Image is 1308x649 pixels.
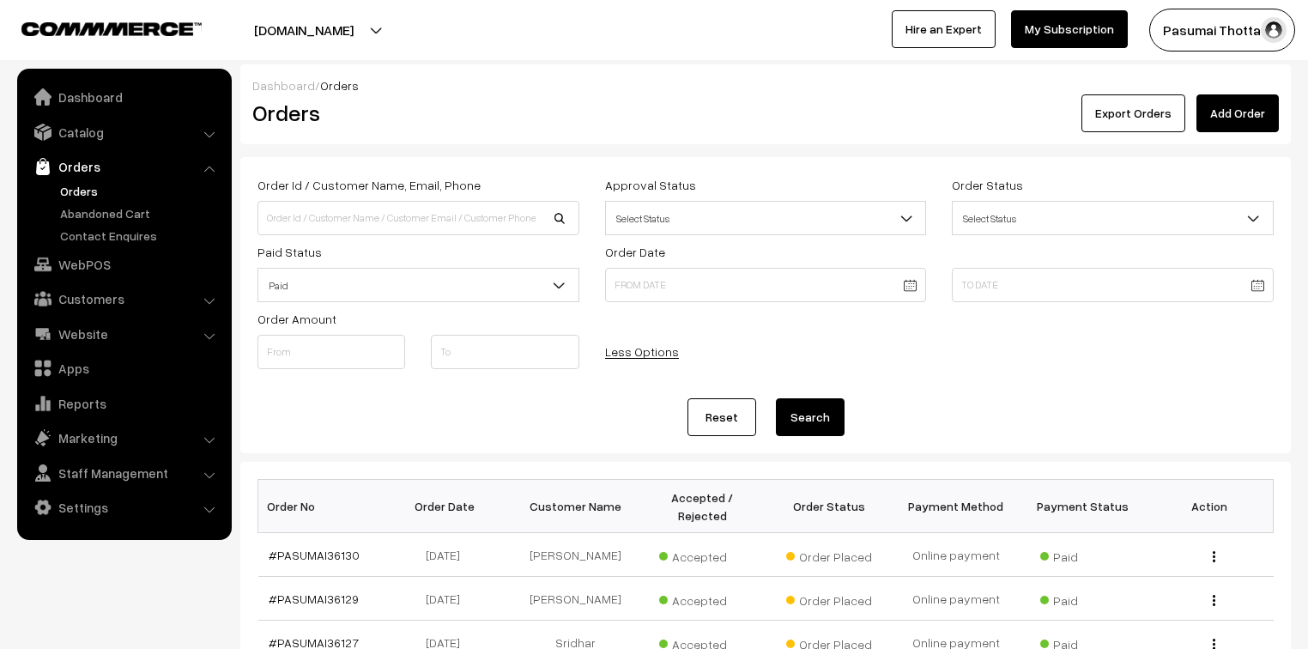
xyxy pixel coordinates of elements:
span: Accepted [659,587,745,610]
th: Payment Status [1020,480,1147,533]
button: Search [776,398,845,436]
a: Abandoned Cart [56,204,226,222]
a: Website [21,318,226,349]
span: Paid [257,268,579,302]
label: Order Status [952,176,1023,194]
img: Menu [1213,551,1215,562]
a: Orders [21,151,226,182]
a: Marketing [21,422,226,453]
span: Paid [1040,587,1126,610]
label: Order Id / Customer Name, Email, Phone [257,176,481,194]
label: Order Date [605,243,665,261]
th: Accepted / Rejected [639,480,766,533]
span: Select Status [605,201,927,235]
input: To Date [952,268,1274,302]
span: Select Status [953,203,1273,234]
a: Catalog [21,117,226,148]
th: Order No [258,480,385,533]
th: Order Date [385,480,512,533]
td: [PERSON_NAME] [512,533,639,577]
a: Apps [21,353,226,384]
span: Order Placed [786,543,872,566]
span: Accepted [659,543,745,566]
img: Menu [1213,595,1215,606]
button: Pasumai Thotta… [1149,9,1295,52]
span: Paid [258,270,578,300]
a: Dashboard [21,82,226,112]
a: Customers [21,283,226,314]
a: Settings [21,492,226,523]
a: Reports [21,388,226,419]
th: Payment Method [893,480,1020,533]
td: [DATE] [385,577,512,621]
button: [DOMAIN_NAME] [194,9,414,52]
a: #PASUMAI36130 [269,548,360,562]
input: From [257,335,405,369]
div: / [252,76,1279,94]
input: From Date [605,268,927,302]
img: user [1261,17,1287,43]
span: Paid [1040,543,1126,566]
a: COMMMERCE [21,17,172,38]
a: Orders [56,182,226,200]
td: Online payment [893,577,1020,621]
input: To [431,335,578,369]
a: WebPOS [21,249,226,280]
td: [PERSON_NAME] [512,577,639,621]
label: Order Amount [257,310,336,328]
button: Export Orders [1081,94,1185,132]
th: Customer Name [512,480,639,533]
a: Contact Enquires [56,227,226,245]
a: Reset [687,398,756,436]
span: Select Status [606,203,926,234]
img: COMMMERCE [21,22,202,35]
input: Order Id / Customer Name / Customer Email / Customer Phone [257,201,579,235]
a: Less Options [605,344,679,359]
span: Select Status [952,201,1274,235]
span: Orders [320,78,359,93]
a: Add Order [1196,94,1279,132]
a: Hire an Expert [892,10,996,48]
th: Order Status [766,480,893,533]
h2: Orders [252,100,578,126]
span: Order Placed [786,587,872,610]
label: Approval Status [605,176,696,194]
a: My Subscription [1011,10,1128,48]
a: Dashboard [252,78,315,93]
a: Staff Management [21,458,226,488]
td: [DATE] [385,533,512,577]
td: Online payment [893,533,1020,577]
th: Action [1147,480,1274,533]
a: #PASUMAI36129 [269,591,359,606]
label: Paid Status [257,243,322,261]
